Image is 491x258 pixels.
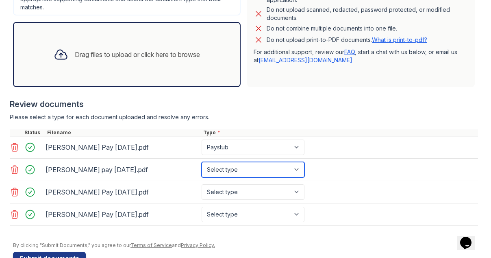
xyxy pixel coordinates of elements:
div: By clicking "Submit Documents," you agree to our and [13,242,478,249]
div: Please select a type for each document uploaded and resolve any errors. [10,113,478,121]
div: Type [202,129,478,136]
a: Privacy Policy. [181,242,215,248]
div: [PERSON_NAME] Pay [DATE].pdf [46,186,198,199]
a: [EMAIL_ADDRESS][DOMAIN_NAME] [259,57,352,63]
div: [PERSON_NAME] Pay [DATE].pdf [46,141,198,154]
p: For additional support, review our , start a chat with us below, or email us at [254,48,468,64]
div: [PERSON_NAME] Pay [DATE].pdf [46,208,198,221]
div: [PERSON_NAME] pay [DATE].pdf [46,163,198,176]
a: What is print-to-pdf? [372,36,427,43]
div: Filename [46,129,202,136]
p: Do not upload print-to-PDF documents. [267,36,427,44]
div: Drag files to upload or click here to browse [75,50,200,59]
iframe: chat widget [457,225,483,250]
div: Do not upload scanned, redacted, password protected, or modified documents. [267,6,468,22]
div: Do not combine multiple documents into one file. [267,24,397,33]
div: Status [23,129,46,136]
div: Review documents [10,98,478,110]
a: Terms of Service [130,242,172,248]
a: FAQ [344,48,355,55]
